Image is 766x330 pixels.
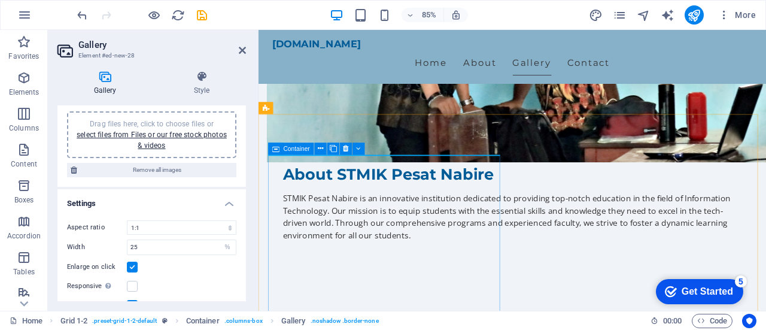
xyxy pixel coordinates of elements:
[281,314,306,328] span: Click to select. Double-click to edit
[10,6,97,31] div: Get Started 5 items remaining, 0% complete
[67,260,127,274] label: Enlarge on click
[589,8,603,22] button: design
[194,8,209,22] button: save
[637,8,651,22] i: Navigator
[713,5,761,25] button: More
[663,314,682,328] span: 00 00
[742,314,756,328] button: Usercentrics
[9,87,39,97] p: Elements
[67,279,127,293] label: Responsive
[78,50,222,61] h3: Element #ed-new-28
[589,8,603,22] i: Design (Ctrl+Alt+Y)
[57,189,246,211] h4: Settings
[420,8,439,22] h6: 85%
[7,231,41,241] p: Accordion
[8,52,39,61] p: Favorites
[162,317,168,324] i: This element is a customizable preset
[67,298,127,313] label: Lazyload
[77,131,227,150] a: select files from Files or our free stock photos & videos
[92,314,157,328] span: . preset-grid-1-2-default
[77,120,227,150] span: Drag files here, click to choose files or
[11,159,37,169] p: Content
[57,71,157,96] h4: Gallery
[9,123,39,133] p: Columns
[637,8,651,22] button: navigator
[661,8,674,22] i: AI Writer
[613,8,627,22] button: pages
[60,314,88,328] span: Click to select. Double-click to edit
[171,8,185,22] button: reload
[651,314,682,328] h6: Session time
[402,8,444,22] button: 85%
[60,314,379,328] nav: breadcrumb
[35,13,87,24] div: Get Started
[661,8,675,22] button: text_generator
[195,8,209,22] i: Save (Ctrl+S)
[157,71,246,96] h4: Style
[75,8,89,22] button: undo
[687,8,701,22] i: Publish
[67,163,236,177] button: Remove all images
[671,316,673,325] span: :
[451,10,461,20] i: On resize automatically adjust zoom level to fit chosen device.
[14,195,34,205] p: Boxes
[10,314,42,328] a: Click to cancel selection. Double-click to open Pages
[67,220,127,235] label: Aspect ratio
[692,314,732,328] button: Code
[186,314,220,328] span: Click to select. Double-click to edit
[613,8,627,22] i: Pages (Ctrl+Alt+S)
[284,146,310,152] span: Container
[147,8,161,22] button: Click here to leave preview mode and continue editing
[89,2,101,14] div: 5
[685,5,704,25] button: publish
[171,8,185,22] i: Reload page
[78,40,246,50] h2: Gallery
[81,163,233,177] span: Remove all images
[311,314,379,328] span: . noshadow .border-none
[13,267,35,277] p: Tables
[67,244,127,250] label: Width
[718,9,756,21] span: More
[75,8,89,22] i: Undo: Change aspect ratio (Ctrl+Z)
[697,314,727,328] span: Code
[224,314,263,328] span: . columns-box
